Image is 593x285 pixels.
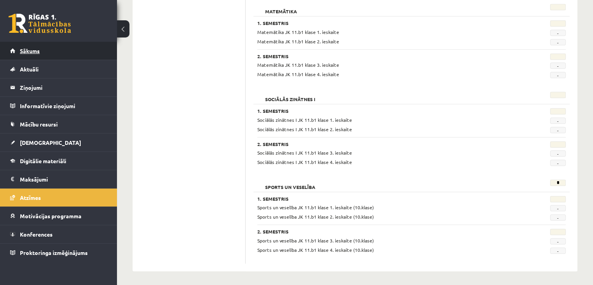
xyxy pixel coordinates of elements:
h3: 2. Semestris [257,141,512,147]
span: Sports un veselība JK 11.b1 klase 1. ieskaite (10.klase) [257,204,374,210]
span: - [550,205,566,211]
a: Mācību resursi [10,115,107,133]
h3: 2. Semestris [257,53,512,59]
span: - [550,39,566,45]
span: - [550,62,566,69]
span: Motivācijas programma [20,212,81,219]
span: Atzīmes [20,194,41,201]
h2: Sociālās zinātnes I [257,92,323,100]
h2: Matemātika [257,4,305,12]
span: Sākums [20,47,40,54]
span: Matemātika JK 11.b1 klase 3. ieskaite [257,62,339,68]
span: Proktoringa izmēģinājums [20,249,88,256]
a: Digitālie materiāli [10,152,107,170]
span: Matemātika JK 11.b1 klase 4. ieskaite [257,71,339,77]
a: Ziņojumi [10,78,107,96]
a: Konferences [10,225,107,243]
h3: 1. Semestris [257,108,512,114]
span: Sports un veselība JK 11.b1 klase 4. ieskaite (10.klase) [257,247,374,253]
span: - [550,238,566,244]
span: Aktuāli [20,66,39,73]
span: Konferences [20,231,53,238]
a: Rīgas 1. Tālmācības vidusskola [9,14,71,33]
span: Mācību resursi [20,121,58,128]
a: [DEMOGRAPHIC_DATA] [10,134,107,151]
a: Aktuāli [10,60,107,78]
legend: Informatīvie ziņojumi [20,97,107,115]
span: Digitālie materiāli [20,157,66,164]
h3: 2. Semestris [257,229,512,234]
span: Matemātika JK 11.b1 klase 1. ieskaite [257,29,339,35]
span: - [550,30,566,36]
span: - [550,118,566,124]
a: Maksājumi [10,170,107,188]
span: [DEMOGRAPHIC_DATA] [20,139,81,146]
span: Matemātika JK 11.b1 klase 2. ieskaite [257,38,339,45]
a: Informatīvie ziņojumi [10,97,107,115]
span: Sports un veselība JK 11.b1 klase 3. ieskaite (10.klase) [257,237,374,244]
span: Sociālās zinātnes I JK 11.b1 klase 2. ieskaite [257,126,352,132]
span: Sociālās zinātnes I JK 11.b1 klase 1. ieskaite [257,117,352,123]
span: - [550,150,566,157]
span: - [550,214,566,221]
a: Motivācijas programma [10,207,107,225]
legend: Maksājumi [20,170,107,188]
h3: 1. Semestris [257,20,512,26]
h2: Sports un veselība [257,180,323,187]
span: - [550,248,566,254]
legend: Ziņojumi [20,78,107,96]
a: Proktoringa izmēģinājums [10,244,107,262]
span: - [550,72,566,78]
span: Sports un veselība JK 11.b1 klase 2. ieskaite (10.klase) [257,214,374,220]
span: Sociālās zinātnes I JK 11.b1 klase 4. ieskaite [257,159,352,165]
a: Atzīmes [10,189,107,207]
span: - [550,160,566,166]
h3: 1. Semestris [257,196,512,201]
a: Sākums [10,42,107,60]
span: - [550,127,566,133]
span: Sociālās zinātnes I JK 11.b1 klase 3. ieskaite [257,150,352,156]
